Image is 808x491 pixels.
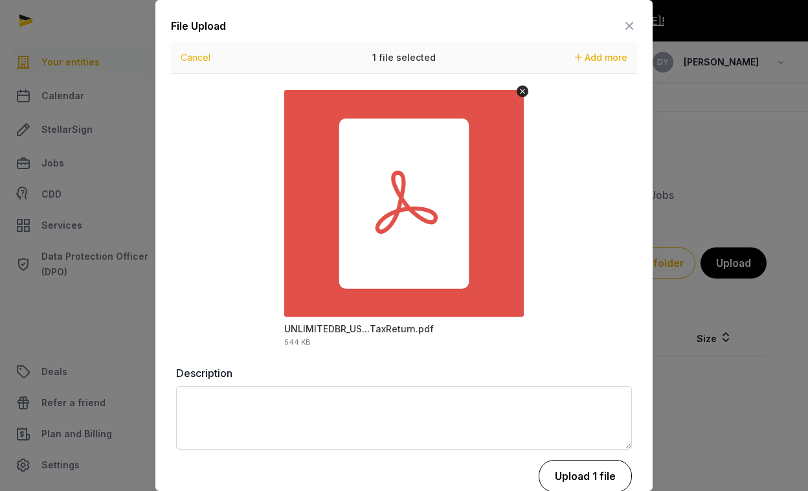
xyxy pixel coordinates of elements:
button: Remove file [517,86,528,97]
button: Add more files [570,49,633,67]
div: Uppy Dashboard [171,41,637,365]
iframe: Chat Widget [743,429,808,491]
div: 544 KB [284,339,311,346]
div: 1 file selected [307,41,501,74]
div: File Upload [171,18,226,34]
div: UNLIMITEDBR_US_2024_GovernmentCopyTaxReturn.pdf [284,323,434,336]
label: Description [176,365,632,381]
button: Cancel [177,49,214,67]
span: Add more [585,52,627,63]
